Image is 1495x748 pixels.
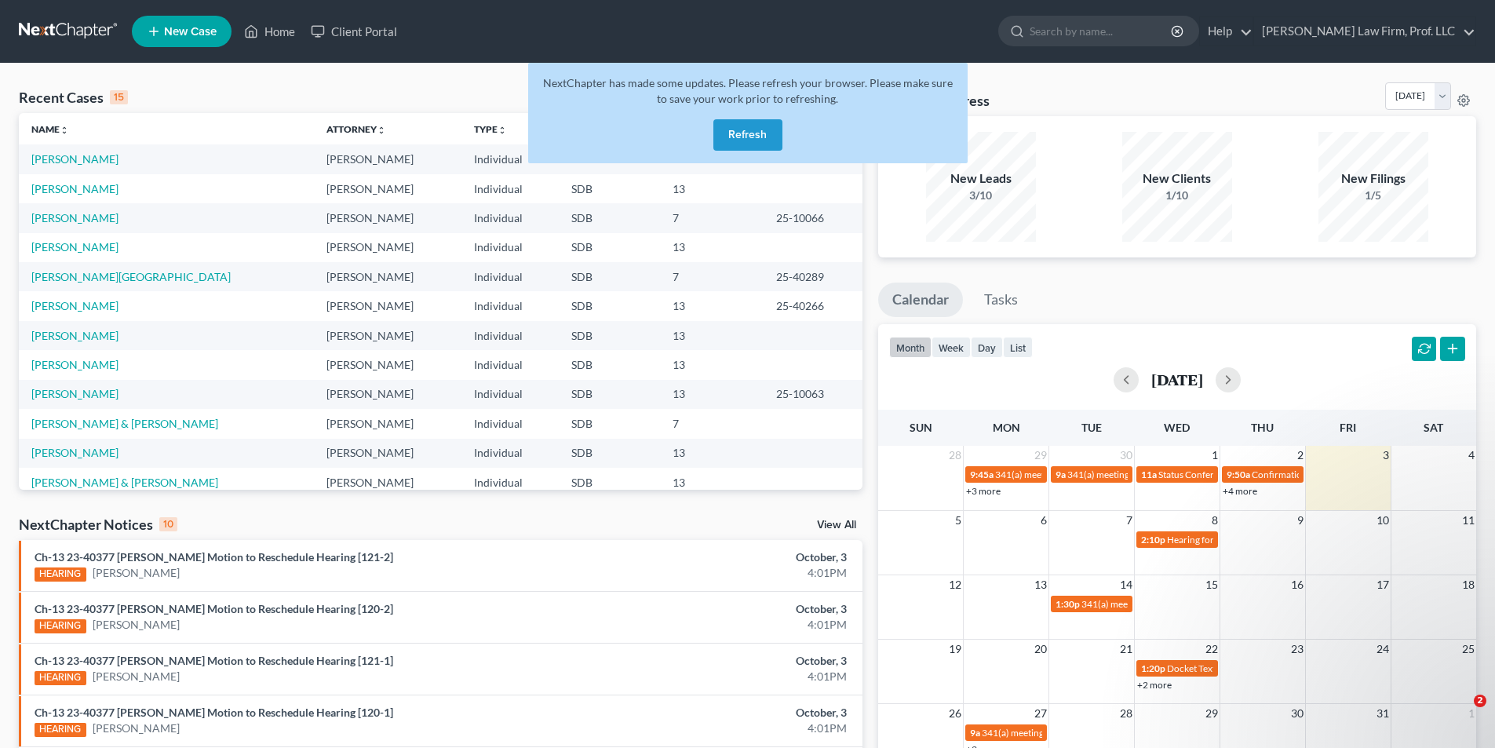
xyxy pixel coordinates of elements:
[1118,704,1134,723] span: 28
[660,262,764,291] td: 7
[764,262,862,291] td: 25-40289
[1122,170,1232,188] div: New Clients
[559,409,660,438] td: SDB
[31,182,119,195] a: [PERSON_NAME]
[461,350,559,379] td: Individual
[314,468,461,497] td: [PERSON_NAME]
[31,211,119,224] a: [PERSON_NAME]
[31,299,119,312] a: [PERSON_NAME]
[35,671,86,685] div: HEARING
[35,654,393,667] a: Ch-13 23-40377 [PERSON_NAME] Motion to Reschedule Hearing [121-1]
[1200,17,1253,46] a: Help
[314,144,461,173] td: [PERSON_NAME]
[947,640,963,659] span: 19
[498,126,507,135] i: unfold_more
[461,233,559,262] td: Individual
[660,350,764,379] td: 13
[586,617,847,633] div: 4:01PM
[1381,446,1391,465] span: 3
[660,203,764,232] td: 7
[559,262,660,291] td: SDB
[1141,662,1165,674] span: 1:20p
[1030,16,1173,46] input: Search by name...
[559,291,660,320] td: SDB
[1467,446,1476,465] span: 4
[1033,446,1048,465] span: 29
[1227,469,1250,480] span: 9:50a
[60,126,69,135] i: unfold_more
[1474,695,1486,707] span: 2
[31,270,231,283] a: [PERSON_NAME][GEOGRAPHIC_DATA]
[586,669,847,684] div: 4:01PM
[461,262,559,291] td: Individual
[314,291,461,320] td: [PERSON_NAME]
[559,439,660,468] td: SDB
[559,233,660,262] td: SDB
[1296,446,1305,465] span: 2
[314,380,461,409] td: [PERSON_NAME]
[1151,371,1203,388] h2: [DATE]
[1122,188,1232,203] div: 1/10
[1204,640,1220,659] span: 22
[35,602,393,615] a: Ch-13 23-40377 [PERSON_NAME] Motion to Reschedule Hearing [120-2]
[660,233,764,262] td: 13
[559,203,660,232] td: SDB
[586,601,847,617] div: October, 3
[559,380,660,409] td: SDB
[31,476,218,489] a: [PERSON_NAME] & [PERSON_NAME]
[1118,640,1134,659] span: 21
[878,283,963,317] a: Calendar
[461,321,559,350] td: Individual
[19,515,177,534] div: NextChapter Notices
[660,321,764,350] td: 13
[1141,469,1157,480] span: 11a
[993,421,1020,434] span: Mon
[377,126,386,135] i: unfold_more
[1460,511,1476,530] span: 11
[314,203,461,232] td: [PERSON_NAME]
[970,283,1032,317] a: Tasks
[303,17,405,46] a: Client Portal
[660,439,764,468] td: 13
[1125,511,1134,530] span: 7
[660,409,764,438] td: 7
[559,321,660,350] td: SDB
[35,619,86,633] div: HEARING
[764,291,862,320] td: 25-40266
[1118,446,1134,465] span: 30
[159,517,177,531] div: 10
[1056,598,1080,610] span: 1:30p
[947,446,963,465] span: 28
[1033,704,1048,723] span: 27
[1223,485,1257,497] a: +4 more
[35,550,393,564] a: Ch-13 23-40377 [PERSON_NAME] Motion to Reschedule Hearing [121-2]
[1141,534,1165,545] span: 2:10p
[1375,640,1391,659] span: 24
[461,203,559,232] td: Individual
[1375,575,1391,594] span: 17
[461,380,559,409] td: Individual
[543,76,953,105] span: NextChapter has made some updates. Please refresh your browser. Please make sure to save your wor...
[93,565,180,581] a: [PERSON_NAME]
[817,520,856,531] a: View All
[31,123,69,135] a: Nameunfold_more
[1318,170,1428,188] div: New Filings
[1460,640,1476,659] span: 25
[954,511,963,530] span: 5
[1003,337,1033,358] button: list
[164,26,217,38] span: New Case
[314,439,461,468] td: [PERSON_NAME]
[1318,188,1428,203] div: 1/5
[461,439,559,468] td: Individual
[31,358,119,371] a: [PERSON_NAME]
[586,705,847,721] div: October, 3
[586,721,847,736] div: 4:01PM
[1164,421,1190,434] span: Wed
[1375,704,1391,723] span: 31
[461,174,559,203] td: Individual
[982,727,1133,739] span: 341(a) meeting for [PERSON_NAME]
[1167,662,1413,674] span: Docket Text: for Mere Coin Company, LLC [PERSON_NAME]
[1067,469,1219,480] span: 341(a) meeting for [PERSON_NAME]
[314,350,461,379] td: [PERSON_NAME]
[559,350,660,379] td: SDB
